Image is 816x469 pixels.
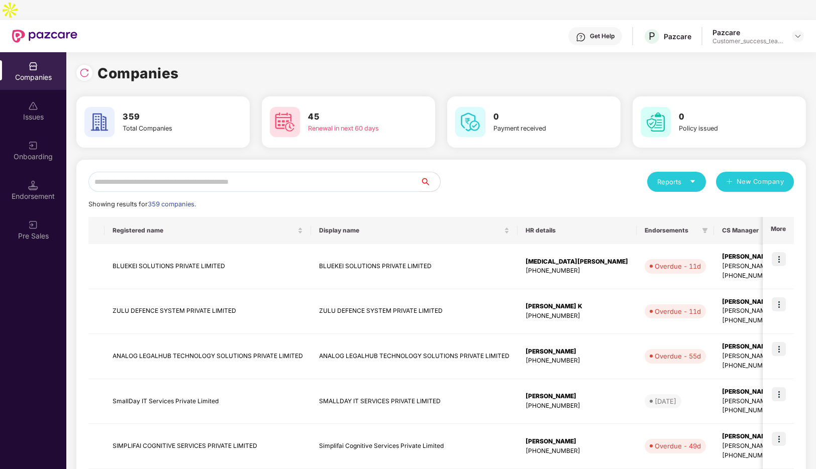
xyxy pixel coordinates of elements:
div: Pazcare [712,28,783,37]
div: Overdue - 11d [655,306,701,316]
th: Registered name [105,217,311,244]
div: Overdue - 49d [655,441,701,451]
div: Renewal in next 60 days [308,124,410,134]
span: Display name [319,226,502,234]
th: HR details [518,217,637,244]
span: filter [700,224,710,237]
img: svg+xml;base64,PHN2ZyBpZD0iRHJvcGRvd24tMzJ4MzIiIHhtbG5zPSJodHRwOi8vd3d3LnczLm9yZy8yMDAwL3N2ZyIgd2... [794,32,802,40]
td: ZULU DEFENCE SYSTEM PRIVATE LIMITED [311,289,518,334]
span: P [649,30,655,42]
th: More [763,217,794,244]
img: svg+xml;base64,PHN2ZyBpZD0iUmVsb2FkLTMyeDMyIiB4bWxucz0iaHR0cDovL3d3dy53My5vcmcvMjAwMC9zdmciIHdpZH... [79,68,89,78]
button: plusNew Company [716,172,794,192]
img: svg+xml;base64,PHN2ZyB4bWxucz0iaHR0cDovL3d3dy53My5vcmcvMjAwMC9zdmciIHdpZHRoPSI2MCIgaGVpZ2h0PSI2MC... [270,107,300,137]
td: SIMPLIFAI COGNITIVE SERVICES PRIVATE LIMITED [105,424,311,469]
img: icon [772,387,786,401]
span: plus [726,178,733,186]
div: Pazcare [664,32,691,41]
div: [PHONE_NUMBER] [526,446,629,456]
div: [MEDICAL_DATA][PERSON_NAME] [526,257,629,267]
img: icon [772,432,786,446]
div: [PHONE_NUMBER] [526,311,629,321]
div: [PHONE_NUMBER] [526,266,629,276]
img: svg+xml;base64,PHN2ZyBpZD0iQ29tcGFuaWVzIiB4bWxucz0iaHR0cDovL3d3dy53My5vcmcvMjAwMC9zdmciIHdpZHRoPS... [28,61,38,71]
td: BLUEKEI SOLUTIONS PRIVATE LIMITED [105,244,311,289]
div: [PERSON_NAME] [526,347,629,357]
h3: 45 [308,110,410,124]
button: search [420,172,441,192]
h3: 0 [679,110,781,124]
div: [PHONE_NUMBER] [526,356,629,366]
img: New Pazcare Logo [12,30,77,43]
div: Payment received [493,124,595,134]
img: svg+xml;base64,PHN2ZyB3aWR0aD0iMjAiIGhlaWdodD0iMjAiIHZpZXdCb3g9IjAgMCAyMCAyMCIgZmlsbD0ibm9uZSIgeG... [28,220,38,230]
span: Registered name [113,226,295,234]
div: [PHONE_NUMBER] [526,401,629,411]
div: [PERSON_NAME] [526,437,629,446]
img: icon [772,342,786,356]
img: svg+xml;base64,PHN2ZyB4bWxucz0iaHR0cDovL3d3dy53My5vcmcvMjAwMC9zdmciIHdpZHRoPSI2MCIgaGVpZ2h0PSI2MC... [641,107,671,137]
td: ANALOG LEGALHUB TECHNOLOGY SOLUTIONS PRIVATE LIMITED [311,334,518,379]
div: [PERSON_NAME] [526,392,629,401]
td: Simplifai Cognitive Services Private Limited [311,424,518,469]
img: svg+xml;base64,PHN2ZyB3aWR0aD0iMTQuNSIgaGVpZ2h0PSIxNC41IiB2aWV3Qm94PSIwIDAgMTYgMTYiIGZpbGw9Im5vbm... [28,180,38,190]
td: SmallDay IT Services Private Limited [105,379,311,424]
img: svg+xml;base64,PHN2ZyBpZD0iSGVscC0zMngzMiIgeG1sbnM9Imh0dHA6Ly93d3cudzMub3JnLzIwMDAvc3ZnIiB3aWR0aD... [576,32,586,42]
div: Overdue - 11d [655,261,701,271]
img: svg+xml;base64,PHN2ZyB4bWxucz0iaHR0cDovL3d3dy53My5vcmcvMjAwMC9zdmciIHdpZHRoPSI2MCIgaGVpZ2h0PSI2MC... [84,107,115,137]
h3: 0 [493,110,595,124]
span: 359 companies. [148,200,196,208]
div: Get Help [590,32,615,40]
div: Reports [657,177,696,187]
th: Display name [311,217,518,244]
img: svg+xml;base64,PHN2ZyB4bWxucz0iaHR0cDovL3d3dy53My5vcmcvMjAwMC9zdmciIHdpZHRoPSI2MCIgaGVpZ2h0PSI2MC... [455,107,485,137]
span: Showing results for [88,200,196,208]
img: icon [772,297,786,311]
div: Overdue - 55d [655,351,701,361]
div: Policy issued [679,124,781,134]
div: [PERSON_NAME] K [526,302,629,311]
div: [DATE] [655,396,676,406]
span: search [420,178,440,186]
div: Customer_success_team_lead [712,37,783,45]
h3: 359 [123,110,225,124]
div: Total Companies [123,124,225,134]
span: Endorsements [645,226,698,234]
img: icon [772,252,786,266]
span: caret-down [689,178,696,185]
td: ANALOG LEGALHUB TECHNOLOGY SOLUTIONS PRIVATE LIMITED [105,334,311,379]
img: svg+xml;base64,PHN2ZyBpZD0iSXNzdWVzX2Rpc2FibGVkIiB4bWxucz0iaHR0cDovL3d3dy53My5vcmcvMjAwMC9zdmciIH... [28,101,38,111]
img: svg+xml;base64,PHN2ZyB3aWR0aD0iMjAiIGhlaWdodD0iMjAiIHZpZXdCb3g9IjAgMCAyMCAyMCIgZmlsbD0ibm9uZSIgeG... [28,141,38,151]
td: ZULU DEFENCE SYSTEM PRIVATE LIMITED [105,289,311,334]
span: New Company [737,177,784,187]
span: filter [702,227,708,233]
td: BLUEKEI SOLUTIONS PRIVATE LIMITED [311,244,518,289]
h1: Companies [97,62,179,84]
td: SMALLDAY IT SERVICES PRIVATE LIMITED [311,379,518,424]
